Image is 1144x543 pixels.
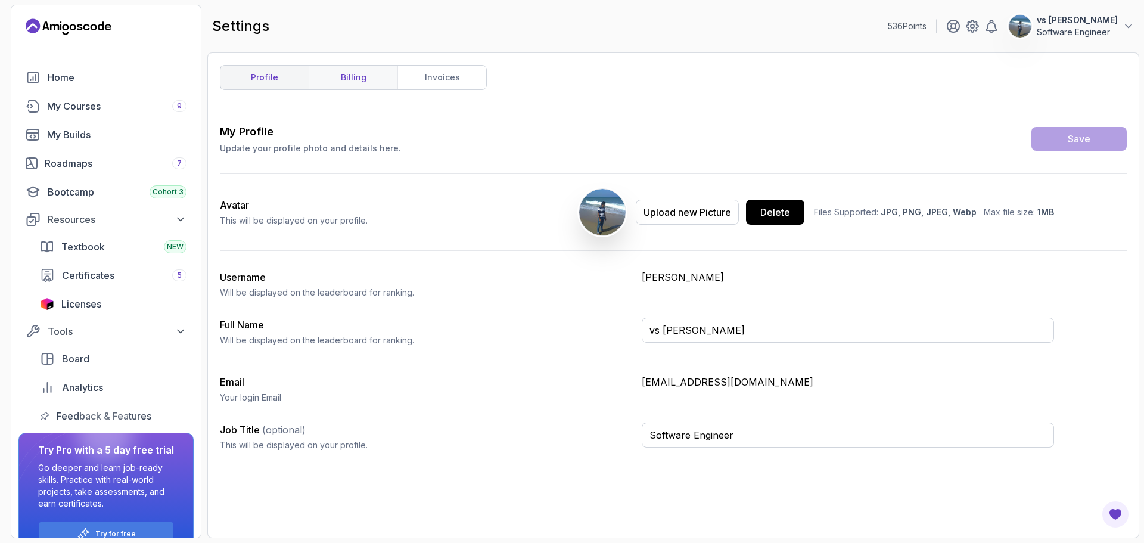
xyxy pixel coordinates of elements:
[48,324,186,339] div: Tools
[760,205,790,219] div: Delete
[220,319,264,331] label: Full Name
[1031,127,1127,151] button: Save
[153,187,184,197] span: Cohort 3
[1068,132,1090,146] div: Save
[47,99,186,113] div: My Courses
[642,375,1054,389] p: [EMAIL_ADDRESS][DOMAIN_NAME]
[48,212,186,226] div: Resources
[177,271,182,280] span: 5
[643,205,731,219] div: Upload new Picture
[61,297,101,311] span: Licenses
[397,66,486,89] a: invoices
[62,380,103,395] span: Analytics
[220,66,309,89] a: profile
[220,424,306,436] label: Job Title
[746,200,804,225] button: Delete
[262,424,306,436] span: (optional)
[57,409,151,423] span: Feedback & Features
[888,20,927,32] p: 536 Points
[177,159,182,168] span: 7
[33,263,194,287] a: certificates
[62,268,114,283] span: Certificates
[18,151,194,175] a: roadmaps
[220,439,632,451] p: This will be displayed on your profile.
[47,128,186,142] div: My Builds
[48,185,186,199] div: Bootcamp
[18,66,194,89] a: home
[579,189,626,235] img: user profile image
[18,209,194,230] button: Resources
[18,321,194,342] button: Tools
[220,215,368,226] p: This will be displayed on your profile.
[220,142,401,154] p: Update your profile photo and details here.
[33,404,194,428] a: feedback
[1101,500,1130,529] button: Open Feedback Button
[33,235,194,259] a: textbook
[26,17,111,36] a: Landing page
[167,242,184,252] span: NEW
[18,180,194,204] a: bootcamp
[220,334,632,346] p: Will be displayed on the leaderboard for ranking.
[1009,15,1031,38] img: user profile image
[1037,207,1054,217] span: 1MB
[177,101,182,111] span: 9
[48,70,186,85] div: Home
[881,207,977,217] span: JPG, PNG, JPEG, Webp
[309,66,397,89] a: billing
[220,375,632,389] h3: Email
[38,462,174,510] p: Go deeper and learn job-ready skills. Practice with real-world projects, take assessments, and ea...
[212,17,269,36] h2: settings
[40,298,54,310] img: jetbrains icon
[1037,26,1118,38] p: Software Engineer
[636,200,739,225] button: Upload new Picture
[814,206,1054,218] p: Files Supported: Max file size:
[95,529,136,539] a: Try for free
[220,271,266,283] label: Username
[220,392,632,404] p: Your login Email
[61,240,105,254] span: Textbook
[642,318,1054,343] input: Enter your full name
[1008,14,1134,38] button: user profile imagevs [PERSON_NAME]Software Engineer
[45,156,186,170] div: Roadmaps
[642,270,1054,284] p: [PERSON_NAME]
[220,198,368,212] h2: Avatar
[642,423,1054,448] input: Enter your job
[220,287,632,299] p: Will be displayed on the leaderboard for ranking.
[18,94,194,118] a: courses
[220,123,401,140] h3: My Profile
[1037,14,1118,26] p: vs [PERSON_NAME]
[33,347,194,371] a: board
[18,123,194,147] a: builds
[33,376,194,399] a: analytics
[62,352,89,366] span: Board
[33,292,194,316] a: licenses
